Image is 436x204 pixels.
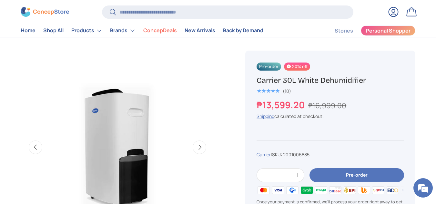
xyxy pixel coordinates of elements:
[271,151,309,158] span: |
[386,185,400,195] img: bdo
[37,61,89,126] span: We're online!
[106,3,121,19] div: Minimize live chat window
[361,25,415,36] a: Personal Shopper
[67,24,106,37] summary: Products
[257,88,279,94] span: ★★★★★
[185,24,215,37] a: New Arrivals
[257,113,404,120] div: calculated at checkout.
[223,24,263,37] a: Back by Demand
[335,24,353,37] a: Stories
[308,101,346,111] s: ₱16,999.00
[319,24,415,37] nav: Secondary
[143,24,177,37] a: ConcepDeals
[257,113,274,120] a: Shipping
[257,63,281,71] span: Pre-order
[366,28,411,34] span: Personal Shopper
[34,36,108,44] div: Chat with us now
[400,185,414,195] img: metrobank
[43,24,64,37] a: Shop All
[106,24,139,37] summary: Brands
[285,185,299,195] img: gcash
[257,99,306,111] strong: ₱13,599.20
[342,185,357,195] img: bpi
[257,75,404,85] h1: Carrier 30L White Dehumidifier
[257,87,291,94] a: 5.0 out of 5.0 stars (10)
[271,185,285,195] img: visa
[257,185,271,195] img: master
[309,168,404,182] button: Pre-order
[284,63,310,71] span: 20% off
[21,24,35,37] a: Home
[371,185,385,195] img: qrph
[21,24,263,37] nav: Primary
[314,185,328,195] img: maya
[283,89,291,93] div: (10)
[328,185,342,195] img: billease
[283,151,309,158] span: 2001006885
[257,151,271,158] a: Carrier
[299,185,314,195] img: grabpay
[357,185,371,195] img: ubp
[3,136,123,158] textarea: Type your message and hit 'Enter'
[257,88,279,94] div: 5.0 out of 5.0 stars
[272,151,282,158] span: SKU:
[21,7,69,17] img: ConcepStore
